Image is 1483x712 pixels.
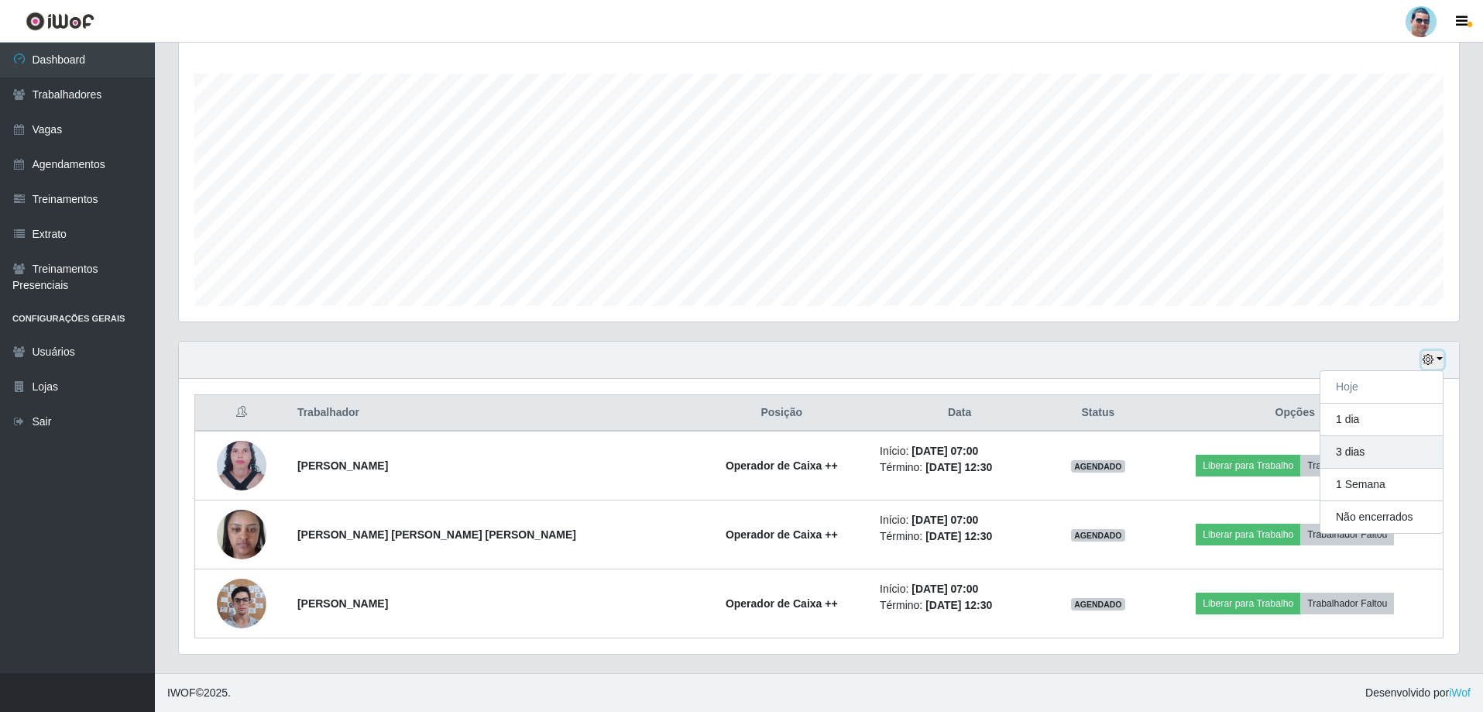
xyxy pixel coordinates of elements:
li: Início: [880,512,1039,528]
time: [DATE] 07:00 [911,583,978,595]
button: Trabalhador Faltou [1300,524,1394,545]
img: 1734430327738.jpeg [217,501,266,567]
span: AGENDADO [1071,529,1125,542]
button: Hoje [1320,371,1443,404]
th: Trabalhador [288,395,693,432]
strong: [PERSON_NAME] [297,597,388,610]
time: [DATE] 07:00 [911,445,978,457]
span: AGENDADO [1071,598,1125,611]
button: Liberar para Trabalho [1196,455,1300,476]
button: Liberar para Trabalho [1196,524,1300,545]
button: Trabalhador Faltou [1300,593,1394,614]
time: [DATE] 12:30 [925,530,992,542]
img: CoreUI Logo [26,12,94,31]
button: Não encerrados [1320,501,1443,533]
img: 1728382310331.jpeg [217,432,266,500]
th: Posição [692,395,870,432]
th: Status [1049,395,1147,432]
time: [DATE] 12:30 [925,461,992,473]
strong: Operador de Caixa ++ [726,597,838,610]
span: © 2025 . [167,685,231,701]
li: Início: [880,443,1039,459]
time: [DATE] 12:30 [925,599,992,611]
span: Desenvolvido por [1365,685,1471,701]
span: AGENDADO [1071,460,1125,473]
li: Término: [880,528,1039,545]
li: Término: [880,597,1039,614]
span: IWOF [167,686,196,699]
img: 1748548580454.jpeg [217,570,266,636]
strong: [PERSON_NAME] [PERSON_NAME] [PERSON_NAME] [297,528,576,541]
th: Opções [1148,395,1444,432]
strong: Operador de Caixa ++ [726,528,838,541]
strong: Operador de Caixa ++ [726,459,838,472]
button: 1 Semana [1320,469,1443,501]
button: 3 dias [1320,436,1443,469]
time: [DATE] 07:00 [911,514,978,526]
strong: [PERSON_NAME] [297,459,388,472]
a: iWof [1449,686,1471,699]
button: 1 dia [1320,404,1443,436]
button: Liberar para Trabalho [1196,593,1300,614]
li: Início: [880,581,1039,597]
th: Data [870,395,1049,432]
li: Término: [880,459,1039,476]
button: Trabalhador Faltou [1300,455,1394,476]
